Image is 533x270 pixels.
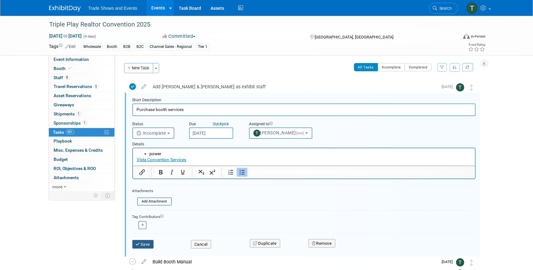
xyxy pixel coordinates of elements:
button: Remove [309,239,335,248]
i: Quick [213,122,222,126]
span: Travel Reservations [54,84,99,89]
div: Channel Sales - Regional [148,44,194,50]
div: Event Rating [468,43,485,46]
button: New Task [124,63,153,73]
button: Incomplete [132,127,174,139]
button: Bullet list [237,168,247,177]
div: Add [PERSON_NAME] & [PERSON_NAME] as exhibit staff [150,81,438,92]
button: Duplicate [250,239,280,248]
div: Triple Play Realtor Convention 2025 [47,19,449,30]
span: 1 [83,120,87,125]
span: 38% [66,130,74,134]
a: Event Information [49,55,114,64]
div: Event Format [421,33,486,42]
span: 1 [77,111,81,116]
input: Due Date [189,127,233,139]
div: Booth [105,44,119,50]
span: Search [437,6,452,11]
span: Tasks [53,130,74,135]
img: Tiff Wagner [466,2,478,14]
input: Name of task or a short description [132,103,476,116]
img: Tiff Wagner [456,83,464,91]
span: Playbook [54,138,72,144]
span: [PERSON_NAME] [253,130,305,135]
span: Trade Shows and Events [88,6,137,11]
a: Shipments1 [49,110,114,119]
span: Event Information [54,57,89,62]
span: Misc. Expenses & Credits [54,148,103,153]
a: Playbook [49,137,114,146]
img: ExhibitDay [49,5,81,12]
td: Personalize Event Tab Strip [91,191,102,200]
a: Attachments [49,173,114,182]
button: [PERSON_NAME](me) [249,127,312,139]
i: Move task [470,85,473,91]
a: edit [139,84,150,90]
span: to [63,33,69,38]
span: more [53,184,63,189]
a: Budget [49,155,114,164]
div: Status [132,121,180,127]
span: ROI, Objectives & ROO [54,166,96,171]
span: Shipments [54,111,81,116]
button: Superscript [207,168,218,177]
button: Incomplete [378,63,405,71]
div: Details [132,139,476,148]
img: Format-Inperson.png [463,34,470,39]
a: more [49,183,114,191]
a: Giveaways [49,101,114,109]
button: Subscript [196,168,207,177]
span: Booth [54,66,73,71]
a: ROI, Objectives & ROO [49,164,114,173]
button: Completed [405,63,432,71]
span: (me) [296,131,304,135]
button: Underline [177,168,188,177]
a: Sponsorships1 [49,119,114,128]
a: Edit [66,44,76,49]
td: Tags [49,43,76,50]
span: Staff [54,75,70,80]
button: All Tasks [354,63,378,71]
a: Booth [49,64,114,73]
div: Due [189,121,240,127]
div: Tier 1 [196,44,210,50]
iframe: Rich Text Area [133,148,475,166]
div: Short Description [132,97,476,103]
div: B2C [135,44,146,50]
a: Asset Reservations [49,91,114,100]
button: Save [132,240,154,249]
a: Misc. Expenses & Credits [49,146,114,155]
a: Tasks38% [49,128,114,137]
a: edit [139,259,150,265]
span: Giveaways [54,102,74,107]
span: Sponsorships [54,120,87,126]
span: Budget [54,157,68,162]
div: Build Booth Manual [150,256,438,267]
span: Asset Reservations [54,93,91,98]
div: Tag Contributors [132,213,476,220]
td: Toggle Event Tabs [101,191,114,200]
a: Search [429,3,458,14]
div: Attachments [132,188,172,194]
button: Committed [160,33,198,40]
a: Refresh [462,63,473,71]
i: Move task [470,260,473,266]
a: Travel Reservations5 [49,82,114,91]
button: Insert/edit link [137,168,148,177]
i: Booth reservation complete [69,67,72,70]
a: Quickpick [212,121,230,126]
span: 5 [94,84,99,89]
img: Tiff Wagner [456,258,464,267]
a: Staff8 [49,73,114,82]
button: Numbered list [226,168,236,177]
span: Attachments [54,175,79,180]
div: In-Person [471,34,485,39]
button: Cancel [191,240,211,249]
div: Assigned to [249,121,328,127]
button: Italic [166,168,177,177]
div: B2B [122,44,133,50]
span: Incomplete [137,131,166,136]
